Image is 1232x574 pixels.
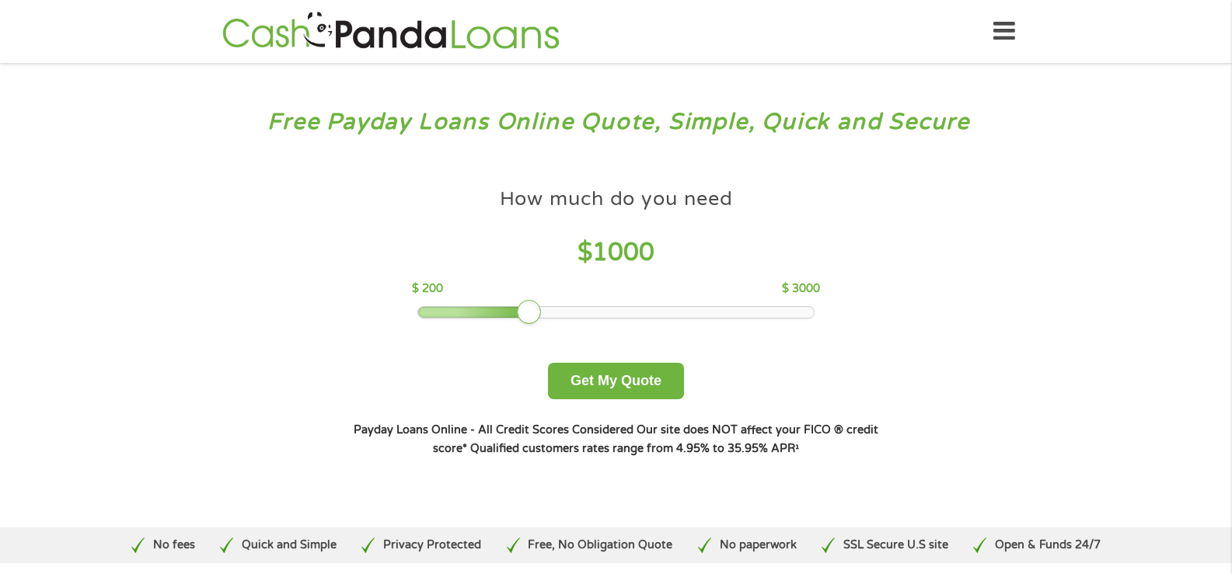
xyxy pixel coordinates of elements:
p: $ 3000 [782,280,820,297]
p: Privacy Protected [383,537,481,554]
p: SSL Secure U.S site [843,537,948,554]
strong: Our site does NOT affect your FICO ® credit score* [433,423,878,455]
p: Open & Funds 24/7 [995,537,1101,554]
strong: Payday Loans Online - All Credit Scores Considered [354,423,633,437]
h4: How much do you need [500,186,733,212]
h4: $ [412,237,820,269]
p: $ 200 [412,280,443,297]
h3: Free Payday Loans Online Quote, Simple, Quick and Secure [45,108,1188,137]
span: 1000 [592,238,654,267]
img: GetLoanNow Logo [218,9,564,54]
p: Free, No Obligation Quote [528,537,672,554]
strong: Qualified customers rates range from 4.95% to 35.95% APR¹ [470,442,799,455]
button: Get My Quote [548,363,684,399]
p: Quick and Simple [242,537,337,554]
p: No fees [153,537,195,554]
p: No paperwork [720,537,797,554]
